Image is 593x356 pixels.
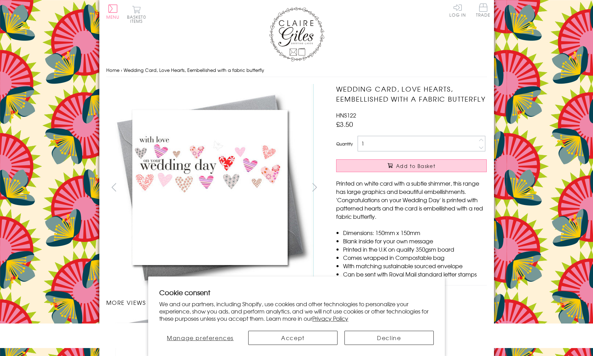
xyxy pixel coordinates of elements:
button: Decline [344,331,434,345]
button: Add to Basket [336,159,487,172]
span: £3.50 [336,119,353,129]
button: Manage preferences [159,331,241,345]
h2: Cookie consent [159,288,434,297]
li: With matching sustainable sourced envelope [343,262,487,270]
h1: Wedding Card, Love Hearts, Eembellished with a fabric butterfly [336,84,487,104]
img: Wedding Card, Love Hearts, Eembellished with a fabric butterfly [322,84,530,291]
span: 0 items [130,14,146,24]
li: Printed in the U.K on quality 350gsm board [343,245,487,253]
h3: More views [106,298,323,307]
p: Printed on white card with a subtle shimmer, this range has large graphics and beautiful embellis... [336,179,487,221]
li: Comes wrapped in Compostable bag [343,253,487,262]
span: Manage preferences [167,334,234,342]
span: Add to Basket [396,162,435,169]
a: Privacy Policy [312,314,348,322]
span: Wedding Card, Love Hearts, Eembellished with a fabric butterfly [124,67,264,73]
span: › [121,67,122,73]
img: Wedding Card, Love Hearts, Eembellished with a fabric butterfly [106,84,314,291]
a: Trade [476,3,491,18]
span: Trade [476,3,491,17]
button: Accept [248,331,338,345]
li: Dimensions: 150mm x 150mm [343,228,487,237]
p: We and our partners, including Shopify, use cookies and other technologies to personalize your ex... [159,300,434,322]
a: Log In [449,3,466,17]
span: Menu [106,14,120,20]
button: Basket0 items [127,6,146,23]
button: Menu [106,4,120,19]
span: HNS122 [336,111,356,119]
li: Can be sent with Royal Mail standard letter stamps [343,270,487,278]
button: prev [106,179,122,195]
nav: breadcrumbs [106,63,487,77]
a: Home [106,67,119,73]
img: Claire Giles Greetings Cards [269,7,324,62]
label: Quantity [336,141,353,147]
li: Blank inside for your own message [343,237,487,245]
button: next [307,179,322,195]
